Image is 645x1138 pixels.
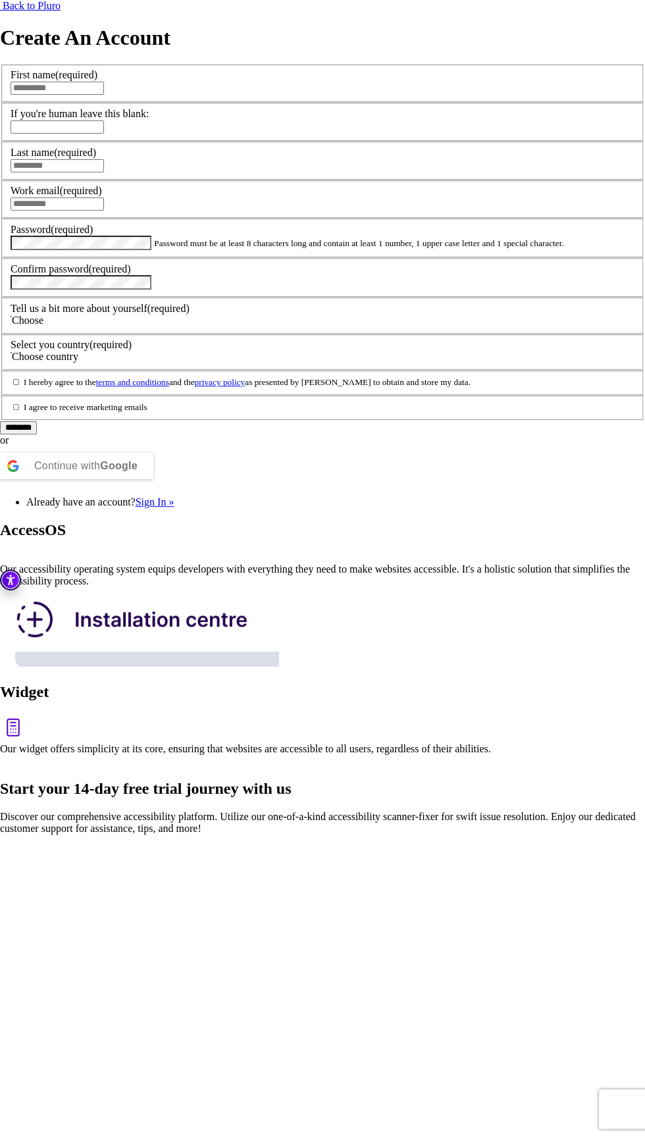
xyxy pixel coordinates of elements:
a: privacy policy [195,377,245,387]
span: (required) [55,69,97,80]
label: Select you country [11,339,132,350]
a: terms and conditions [96,377,169,387]
input: I hereby agree to theterms and conditionsand theprivacy policyas presented by [PERSON_NAME] to ob... [13,379,19,385]
label: Last name [11,147,96,158]
span: (required) [89,263,131,274]
label: Confirm password [11,263,131,274]
a: Sign In » [136,496,174,507]
small: I agree to receive marketing emails [24,402,147,412]
label: First name [11,69,97,80]
input: I agree to receive marketing emails [13,404,19,410]
label: Tell us a bit more about yourself [11,303,190,314]
span: (required) [51,224,93,235]
small: Password must be at least 8 characters long and contain at least 1 number, 1 upper case letter an... [154,238,563,248]
span: (required) [54,147,96,158]
label: Password [11,224,93,235]
span: Choose [12,315,43,326]
span: Choose country [12,351,78,362]
b: Google [100,460,138,471]
div: Continue with [34,453,138,479]
small: I hereby agree to the and the as presented by [PERSON_NAME] to obtain and store my data. [24,377,471,387]
label: Work email [11,185,102,196]
label: If you're human leave this blank: [11,108,149,119]
li: Already have an account? [26,496,645,508]
span: (required) [90,339,132,350]
span: (required) [147,303,190,314]
span: (required) [60,185,102,196]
